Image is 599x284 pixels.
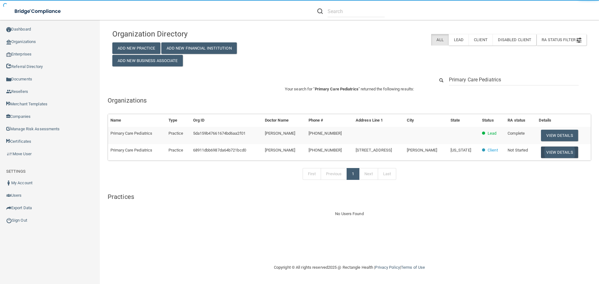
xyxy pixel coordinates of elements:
h4: Organization Directory [112,30,264,38]
span: [PERSON_NAME] [265,148,295,152]
label: All [431,34,448,46]
img: briefcase.64adab9b.png [6,151,12,157]
a: 1 [347,168,359,180]
img: ic_dashboard_dark.d01f4a41.png [6,27,11,32]
label: Client [469,34,493,46]
th: RA status [505,114,536,127]
a: Terms of Use [401,265,425,270]
h5: Practices [108,193,591,200]
img: icon-export.b9366987.png [6,205,11,210]
a: Previous [321,168,347,180]
iframe: Drift Widget Chat Controller [491,240,592,265]
img: organization-icon.f8decf85.png [6,40,11,45]
img: ic-search.3b580494.png [317,8,323,14]
th: State [448,114,480,127]
h5: Organizations [108,97,591,104]
img: ic_user_dark.df1a06c3.png [6,181,11,185]
span: Primary Care Pediatrics [110,148,152,152]
button: Add New Financial Institution [161,42,237,54]
p: Lead [488,130,496,137]
span: [PHONE_NUMBER] [309,131,342,136]
span: RA Status Filter [542,37,582,42]
th: Details [536,114,591,127]
input: Search [449,74,579,85]
label: SETTINGS [6,168,26,175]
a: Next [359,168,378,180]
span: [PERSON_NAME] [265,131,295,136]
p: Your search for " " returned the following results: [108,85,591,93]
img: icon-documents.8dae5593.png [6,77,11,82]
img: ic_power_dark.7ecde6b1.png [6,218,12,223]
button: Add New Practice [112,42,160,54]
label: Lead [449,34,469,46]
span: Primary Care Pediatrics [315,87,358,91]
th: City [404,114,448,127]
a: Privacy Policy [375,265,400,270]
a: First [303,168,321,180]
th: Phone # [306,114,353,127]
th: Address Line 1 [353,114,404,127]
img: bridge_compliance_login_screen.278c3ca4.svg [9,5,67,18]
span: Practice [168,131,183,136]
th: Name [108,114,166,127]
img: enterprise.0d942306.png [6,52,11,57]
label: Disabled Client [493,34,537,46]
a: Last [378,168,396,180]
img: icon-filter@2x.21656d0b.png [577,38,582,43]
span: [STREET_ADDRESS] [356,148,392,152]
img: ic_reseller.de258add.png [6,89,11,94]
div: Copyright © All rights reserved 2025 @ Rectangle Health | | [236,258,463,277]
span: [PHONE_NUMBER] [309,148,342,152]
p: Client [488,147,498,154]
th: Doctor Name [262,114,306,127]
span: [US_STATE] [450,148,471,152]
img: icon-users.e205127d.png [6,193,11,198]
div: No Users Found [108,210,591,218]
span: [PERSON_NAME] [407,148,437,152]
th: Status [480,114,505,127]
span: 5da159b47661674bd6aa2f01 [193,131,246,136]
span: Not Started [508,148,528,152]
span: 68911dbb6987da64b721bcd0 [193,148,246,152]
button: Add New Business Associate [112,55,183,66]
th: Type [166,114,191,127]
span: Complete [508,131,525,136]
button: View Details [541,147,578,158]
span: Primary Care Pediatrics [110,131,152,136]
input: Search [328,6,385,17]
span: Practice [168,148,183,152]
button: View Details [541,130,578,141]
th: Org ID [191,114,262,127]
